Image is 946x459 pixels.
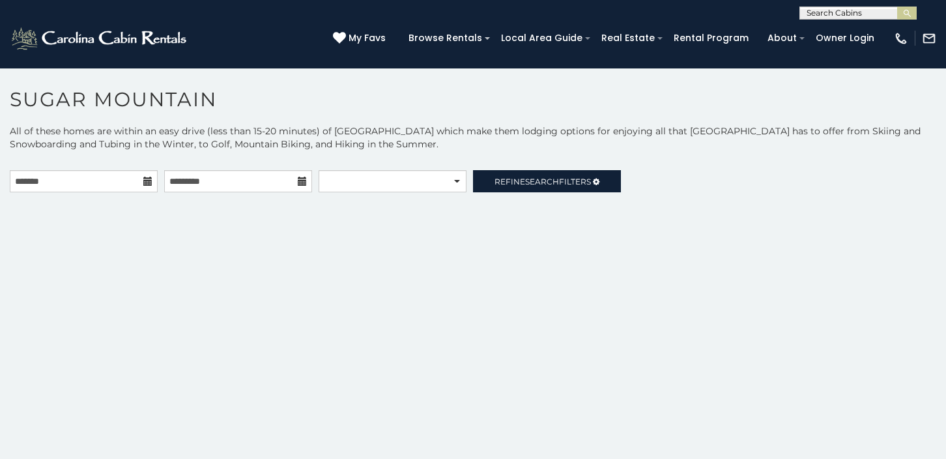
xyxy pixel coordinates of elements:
[494,28,589,48] a: Local Area Guide
[10,25,190,52] img: White-1-2.png
[525,177,559,186] span: Search
[349,31,386,45] span: My Favs
[402,28,489,48] a: Browse Rentals
[922,31,936,46] img: mail-regular-white.png
[761,28,803,48] a: About
[667,28,755,48] a: Rental Program
[809,28,881,48] a: Owner Login
[473,170,621,192] a: RefineSearchFilters
[894,31,908,46] img: phone-regular-white.png
[494,177,591,186] span: Refine Filters
[333,31,389,46] a: My Favs
[595,28,661,48] a: Real Estate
